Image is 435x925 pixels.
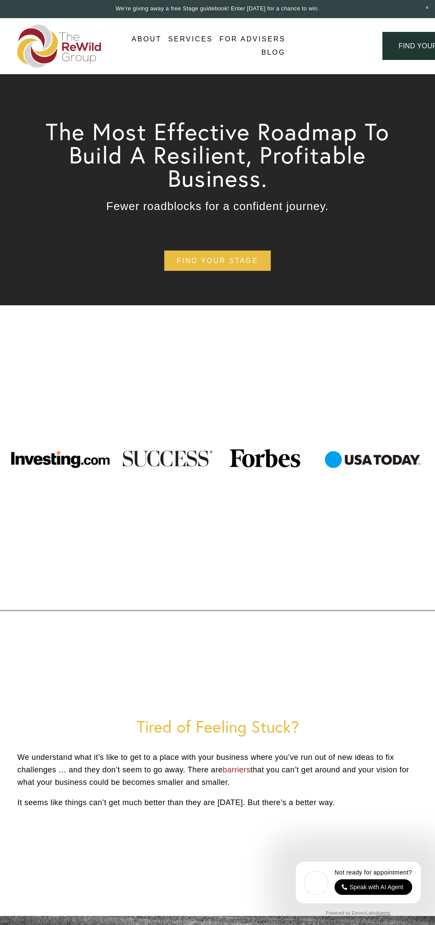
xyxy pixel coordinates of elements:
span: Fewer roadblocks for a confident journey. [106,200,329,213]
a: find your stage [164,251,271,271]
img: The ReWild Group [17,25,102,68]
a: For Advisers [219,32,285,46]
h1: Tired of Feeling Stuck? [17,718,417,736]
a: folder dropdown [131,32,162,46]
span: About [131,33,162,46]
p: We understand what it’s like to get to a place with your business where you’ve run out of new ide... [17,751,417,788]
a: Blog [261,46,285,60]
a: barriers [223,765,250,774]
a: folder dropdown [168,32,213,46]
span: The Most Effective Roadmap To Build A Resilient, Profitable Business. [46,117,397,193]
span: Services [168,33,213,46]
p: It seems like things can’t get much better than they are [DATE]. But there’s a better way. [17,796,417,809]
